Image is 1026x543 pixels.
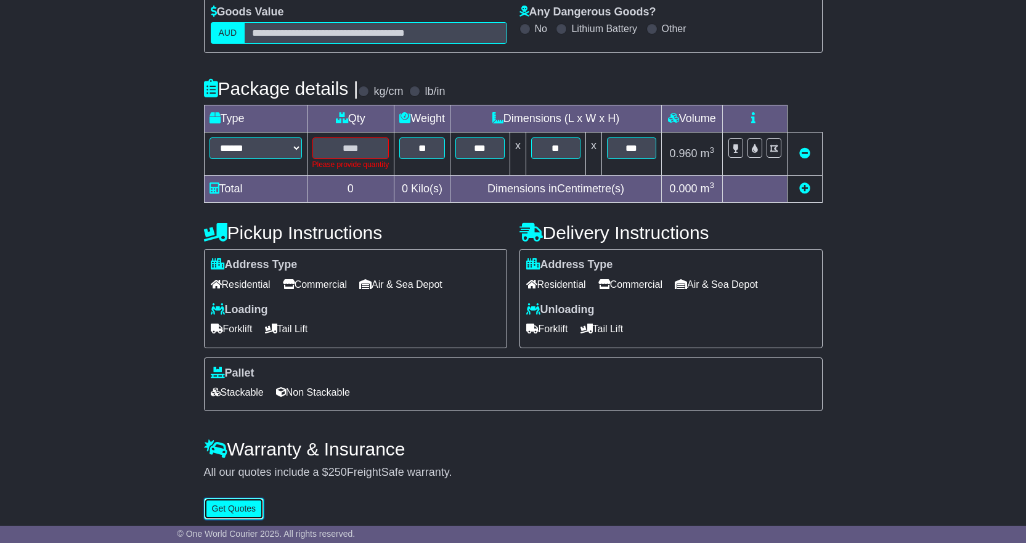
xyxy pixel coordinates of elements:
[580,319,624,338] span: Tail Lift
[204,223,507,243] h4: Pickup Instructions
[675,275,758,294] span: Air & Sea Depot
[701,147,715,160] span: m
[211,258,298,272] label: Address Type
[204,498,264,520] button: Get Quotes
[204,78,359,99] h4: Package details |
[204,466,823,480] div: All our quotes include a $ FreightSafe warranty.
[204,176,307,203] td: Total
[307,105,394,133] td: Qty
[450,105,661,133] td: Dimensions (L x W x H)
[402,182,408,195] span: 0
[450,176,661,203] td: Dimensions in Centimetre(s)
[425,85,445,99] label: lb/in
[373,85,403,99] label: kg/cm
[211,275,271,294] span: Residential
[669,147,697,160] span: 0.960
[204,439,823,459] h4: Warranty & Insurance
[211,319,253,338] span: Forklift
[510,133,526,176] td: x
[211,383,264,402] span: Stackable
[598,275,662,294] span: Commercial
[519,6,656,19] label: Any Dangerous Goods?
[669,182,697,195] span: 0.000
[799,182,810,195] a: Add new item
[535,23,547,35] label: No
[394,105,450,133] td: Weight
[177,529,356,539] span: © One World Courier 2025. All rights reserved.
[394,176,450,203] td: Kilo(s)
[662,23,686,35] label: Other
[283,275,347,294] span: Commercial
[519,223,823,243] h4: Delivery Instructions
[211,6,284,19] label: Goods Value
[307,176,394,203] td: 0
[211,22,245,44] label: AUD
[701,182,715,195] span: m
[276,383,350,402] span: Non Stackable
[661,105,722,133] td: Volume
[328,466,347,478] span: 250
[211,367,254,380] label: Pallet
[710,181,715,190] sup: 3
[585,133,601,176] td: x
[359,275,442,294] span: Air & Sea Depot
[526,319,568,338] span: Forklift
[204,105,307,133] td: Type
[526,275,586,294] span: Residential
[571,23,637,35] label: Lithium Battery
[710,145,715,155] sup: 3
[312,159,389,170] div: Please provide quantity
[526,258,613,272] label: Address Type
[211,303,268,317] label: Loading
[265,319,308,338] span: Tail Lift
[526,303,595,317] label: Unloading
[799,147,810,160] a: Remove this item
